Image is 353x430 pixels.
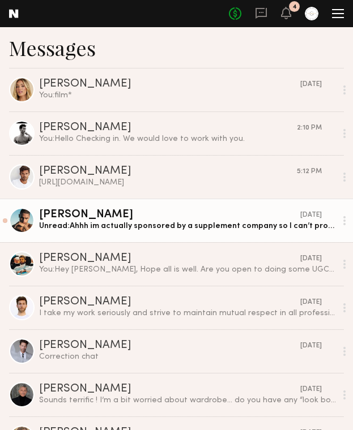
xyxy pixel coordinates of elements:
div: [PERSON_NAME] [39,209,300,221]
div: [PERSON_NAME] [39,384,300,395]
div: [PERSON_NAME] [39,340,300,351]
div: [DATE] [300,253,322,264]
span: Messages [9,34,96,61]
div: Unread: Ahhh im actually sponsored by a supplement company so I can’t promote and other supplemen... [39,221,336,231]
div: [DATE] [300,297,322,308]
div: [URL][DOMAIN_NAME] [39,177,336,188]
div: [PERSON_NAME] [39,296,300,308]
div: 5:12 PM [297,166,322,177]
div: [DATE] [300,384,322,395]
div: You: Hey [PERSON_NAME], Hope all is well. Are you open to doing some UGC content? [39,264,336,275]
div: [DATE] [300,210,322,221]
div: [DATE] [300,341,322,351]
div: [PERSON_NAME] [39,79,300,90]
div: Correction chat [39,351,336,362]
div: Sounds terrific ! I’m a bit worried about wardrobe… do you have any “look books” / “mood boards”?... [39,395,336,406]
div: You: Hello Checking in. We would love to work with you. [39,134,336,144]
div: [PERSON_NAME] [39,166,297,177]
div: [PERSON_NAME] [39,253,300,264]
div: You: film* [39,90,336,101]
div: 2:10 PM [297,123,322,134]
div: 4 [292,4,297,10]
div: [DATE] [300,79,322,90]
div: [PERSON_NAME] [39,122,297,134]
div: I take my work seriously and strive to maintain mutual respect in all professional interactions. ... [39,308,336,319]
